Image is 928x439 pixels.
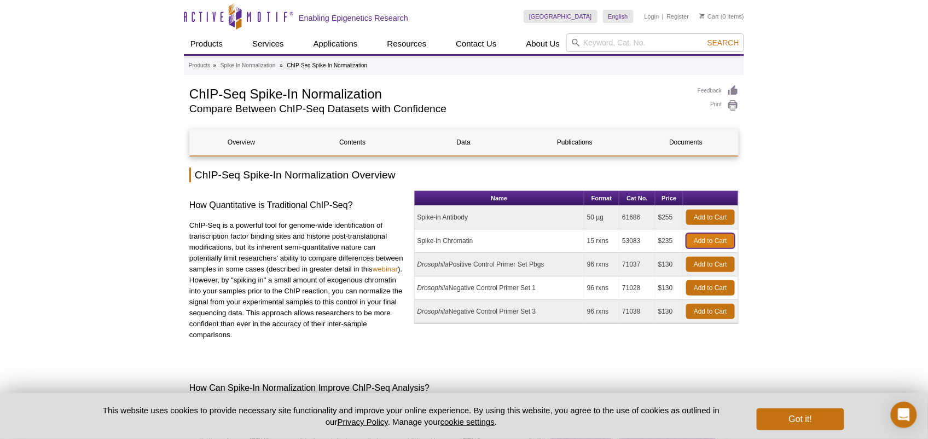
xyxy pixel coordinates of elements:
[584,229,619,253] td: 15 rxns
[686,210,735,225] a: Add to Cart
[189,220,406,340] p: ChIP-Seq is a powerful tool for genome-wide identification of transcription factor binding sites ...
[656,300,683,324] td: $130
[757,408,844,430] button: Got it!
[280,62,283,68] li: »
[666,13,689,20] a: Register
[520,33,567,54] a: About Us
[584,276,619,300] td: 96 rxns
[415,191,584,206] th: Name
[656,206,683,229] td: $255
[686,280,735,296] a: Add to Cart
[619,276,656,300] td: 71028
[415,229,584,253] td: Spike-in Chromatin
[524,10,598,23] a: [GEOGRAPHIC_DATA]
[415,300,584,324] td: Negative Control Primer Set 3
[891,402,917,428] div: Open Intercom Messenger
[704,38,743,48] button: Search
[449,33,503,54] a: Contact Us
[662,10,664,23] li: |
[190,129,293,155] a: Overview
[246,33,291,54] a: Services
[619,191,656,206] th: Cat No.
[698,85,739,97] a: Feedback
[417,284,449,292] i: Drosophila
[189,167,739,182] h2: ChIP-Seq Spike-In Normalization Overview
[189,199,406,212] h3: How Quantitative is Traditional ChIP-Seq?
[700,13,719,20] a: Cart
[603,10,634,23] a: English
[307,33,364,54] a: Applications
[635,129,738,155] a: Documents
[84,405,739,428] p: This website uses cookies to provide necessary site functionality and improve your online experie...
[381,33,433,54] a: Resources
[415,276,584,300] td: Negative Control Primer Set 1
[415,206,584,229] td: Spike-in Antibody
[301,129,404,155] a: Contents
[584,253,619,276] td: 96 rxns
[184,33,229,54] a: Products
[656,253,683,276] td: $130
[338,417,388,426] a: Privacy Policy
[700,13,705,19] img: Your Cart
[686,257,735,272] a: Add to Cart
[189,104,687,114] h2: Compare Between ChIP-Seq Datasets with Confidence
[373,265,398,273] a: webinar
[700,10,744,23] li: (0 items)
[221,61,276,71] a: Spike-In Normalization
[584,206,619,229] td: 50 µg
[417,261,449,268] i: Drosophila
[707,38,739,47] span: Search
[189,382,739,395] h3: How Can Spike-In Normalization Improve ChIP-Seq Analysis?
[645,13,659,20] a: Login
[619,253,656,276] td: 71037
[619,229,656,253] td: 53083
[619,300,656,324] td: 71038
[656,191,683,206] th: Price
[686,233,735,249] a: Add to Cart
[656,229,683,253] td: $235
[584,300,619,324] td: 96 rxns
[189,85,687,101] h1: ChIP-Seq Spike-In Normalization
[584,191,619,206] th: Format
[619,206,656,229] td: 61686
[417,308,449,315] i: Drosophila
[440,417,495,426] button: cookie settings
[415,253,584,276] td: Positive Control Primer Set Pbgs
[287,62,368,68] li: ChIP-Seq Spike-In Normalization
[213,62,216,68] li: »
[656,276,683,300] td: $130
[412,129,515,155] a: Data
[299,13,408,23] h2: Enabling Epigenetics Research
[566,33,744,52] input: Keyword, Cat. No.
[189,61,210,71] a: Products
[698,100,739,112] a: Print
[686,304,735,319] a: Add to Cart
[524,129,627,155] a: Publications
